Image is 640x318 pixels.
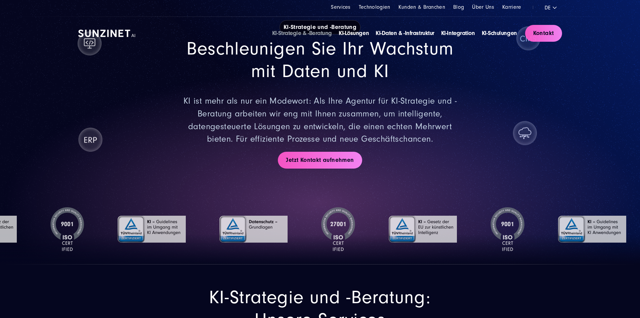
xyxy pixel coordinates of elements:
[558,207,626,251] img: TÜV Rheinland: Guidelines im Umgang mit KI Anwendungen | KI-Strategie und -Beratung von SUNZINET
[50,207,84,251] img: ISO-9001 Zertifizierung | KI-Strategie und -Beratung von SUNZINET
[272,30,332,37] a: KI-Strategie & -Beratung
[219,207,288,251] img: TÜV Rheinland-Grundlagen | KI-Strategie und -Beratung von SUNZINET
[278,152,362,169] a: Jetzt Kontakt aufnehmen
[331,4,351,10] a: Services
[175,95,465,146] p: KI ist mehr als nur ein Modewort: Als Ihre Agentur für KI-Strategie und -Beratung arbeiten wir en...
[321,207,355,251] img: ISO-27001 Zertifizierung | KI-Strategie und -Beratung von SUNZINET
[78,30,135,37] img: SUNZINET AI Logo
[359,4,390,10] a: Technologien
[525,25,562,42] a: Kontakt
[376,30,434,37] a: KI-Daten & -Infrastruktur
[502,4,521,10] a: Karriere
[490,207,524,251] img: ISO-9001 Zertifizierung | KI-Strategie und -Beratung von SUNZINET
[339,30,369,37] a: KI-Lösungen
[272,29,517,38] div: Navigation Menu
[472,4,494,10] a: Über Uns
[389,207,457,251] img: TÜV Rheinland: Gesetz der EU zur künstlichen Intelligenz | | KI-Strategie und -Beratung von SUNZINET
[398,4,445,10] a: Kunden & Branchen
[482,30,517,37] a: KI-Schulungen
[118,207,186,251] img: TÜV Rheinland: Guidelines im Umgang mit KI Anwendungen | KI-Strategie und -Beratung von SUNZINET
[441,30,475,37] a: KI-Integration
[175,38,465,82] h2: Beschleunigen Sie Ihr Wachstum mit Daten und KI
[453,4,464,10] a: Blog
[331,3,521,11] div: Navigation Menu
